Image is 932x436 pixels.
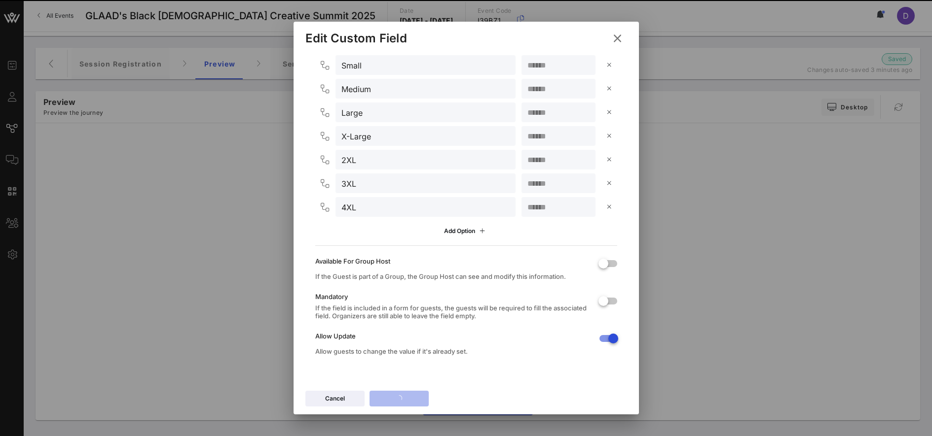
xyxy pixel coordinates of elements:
[325,394,345,403] div: Cancel
[341,82,510,95] input: Option #2
[305,391,365,406] button: Cancel
[341,153,510,166] input: Option #5
[315,257,591,265] div: Available For Group Host
[444,226,488,236] div: Add Option
[315,293,591,301] div: Mandatory
[341,106,510,119] input: Option #3
[315,272,591,280] div: If the Guest is part of a Group, the Group Host can see and modify this information.
[315,347,591,355] div: Allow guests to change the value if it's already set.
[341,59,510,71] input: Option #1
[315,332,591,340] div: Allow Update
[305,31,407,46] div: Edit Custom Field
[438,223,494,239] button: Add Option
[341,201,510,213] input: Option #7
[341,177,510,190] input: Option #6
[315,304,591,320] div: If the field is included in a form for guests, the guests will be required to fill the associated...
[341,130,510,142] input: Option #4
